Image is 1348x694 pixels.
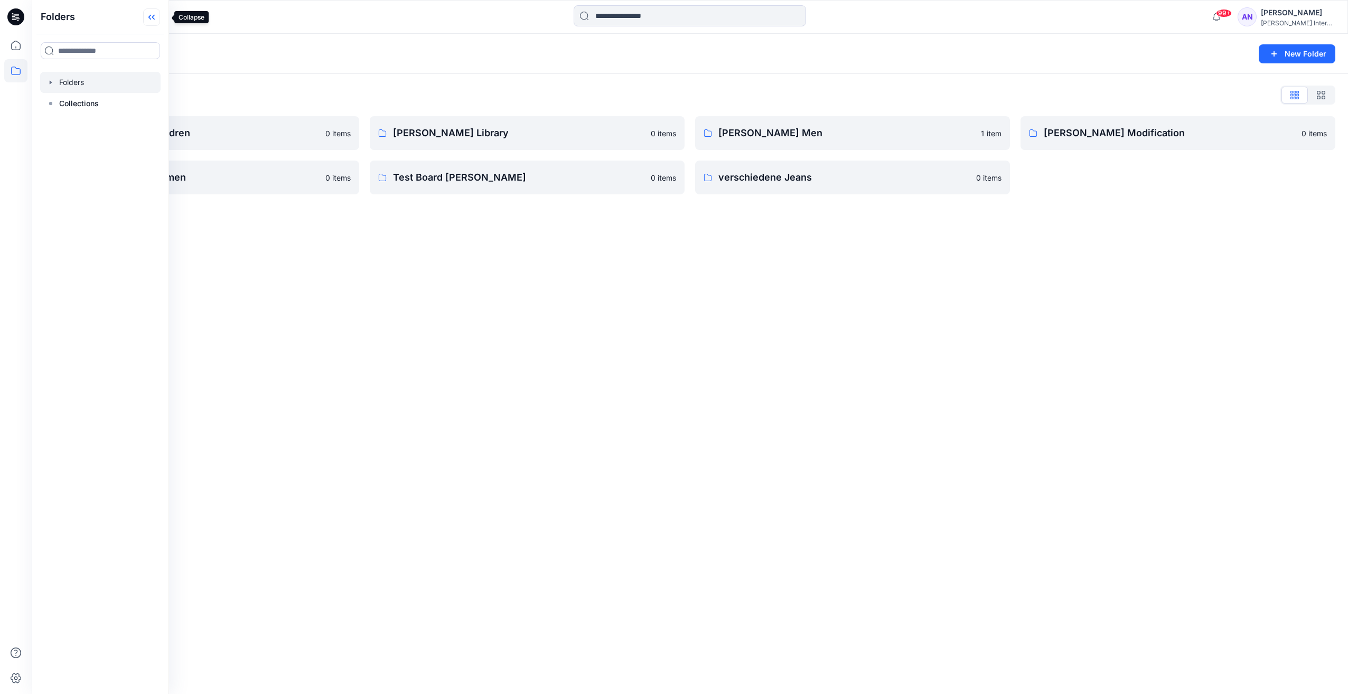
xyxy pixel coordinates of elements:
[370,116,685,150] a: [PERSON_NAME] Library0 items
[651,128,676,139] p: 0 items
[393,126,644,140] p: [PERSON_NAME] Library
[44,161,359,194] a: [PERSON_NAME] Women0 items
[325,128,351,139] p: 0 items
[981,128,1001,139] p: 1 item
[651,172,676,183] p: 0 items
[44,116,359,150] a: [PERSON_NAME] Children0 items
[325,172,351,183] p: 0 items
[370,161,685,194] a: Test Board [PERSON_NAME]0 items
[1259,44,1335,63] button: New Folder
[1216,9,1232,17] span: 99+
[718,170,970,185] p: verschiedene Jeans
[59,97,99,110] p: Collections
[718,126,975,140] p: [PERSON_NAME] Men
[1044,126,1295,140] p: [PERSON_NAME] Modification
[1021,116,1335,150] a: [PERSON_NAME] Modification0 items
[1302,128,1327,139] p: 0 items
[1261,19,1335,27] div: [PERSON_NAME] International
[68,170,319,185] p: [PERSON_NAME] Women
[695,116,1010,150] a: [PERSON_NAME] Men1 item
[1238,7,1257,26] div: AN
[976,172,1001,183] p: 0 items
[393,170,644,185] p: Test Board [PERSON_NAME]
[1261,6,1335,19] div: [PERSON_NAME]
[695,161,1010,194] a: verschiedene Jeans0 items
[68,126,319,140] p: [PERSON_NAME] Children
